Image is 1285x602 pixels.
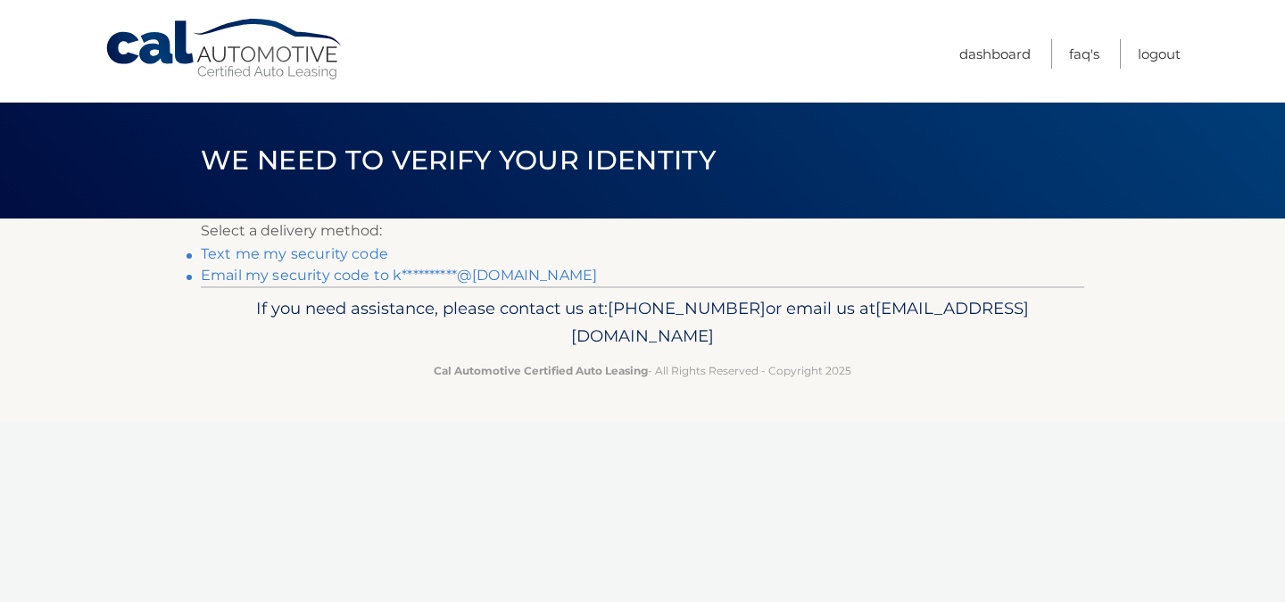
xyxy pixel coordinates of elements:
[608,298,766,318] span: [PHONE_NUMBER]
[1138,39,1181,69] a: Logout
[212,294,1073,351] p: If you need assistance, please contact us at: or email us at
[434,364,648,377] strong: Cal Automotive Certified Auto Leasing
[212,361,1073,380] p: - All Rights Reserved - Copyright 2025
[201,219,1084,243] p: Select a delivery method:
[201,245,388,262] a: Text me my security code
[1069,39,1099,69] a: FAQ's
[104,18,345,81] a: Cal Automotive
[959,39,1031,69] a: Dashboard
[201,267,597,284] a: Email my security code to k**********@[DOMAIN_NAME]
[201,144,716,177] span: We need to verify your identity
